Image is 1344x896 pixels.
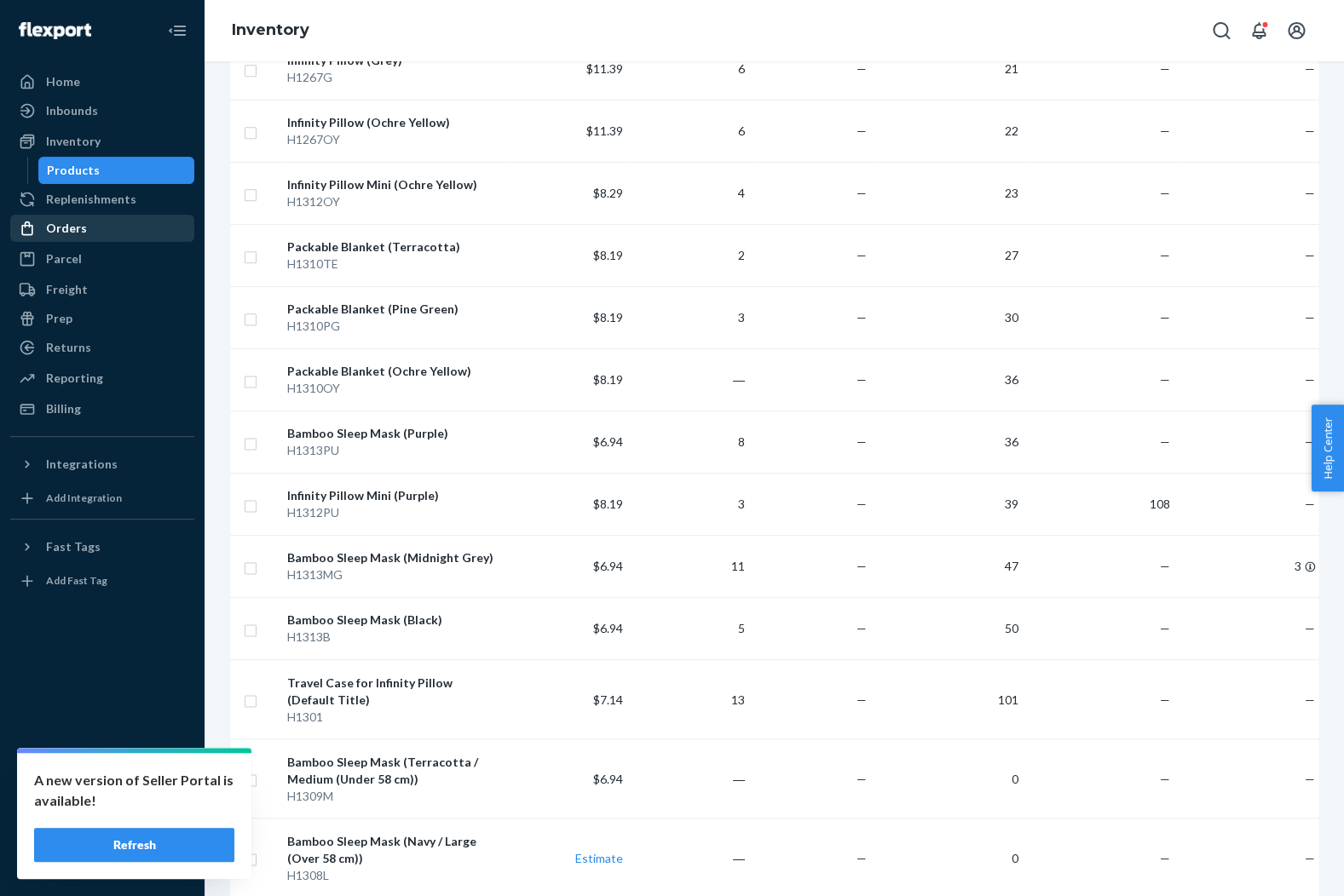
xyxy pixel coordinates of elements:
[10,395,194,422] a: Billing
[287,708,501,725] div: H1301
[586,61,623,76] span: $11.39
[287,256,501,273] div: H1310TE
[46,456,118,473] div: Integrations
[873,37,1024,100] td: 21
[38,157,195,184] a: Products
[287,176,501,193] div: Infinity Pillow Mini (Ochre Yellow)
[856,310,866,325] span: —
[873,286,1024,348] td: 30
[856,186,866,200] span: —
[232,20,309,39] a: Inventory
[856,372,866,387] span: —
[218,6,323,55] ol: breadcrumbs
[630,738,752,818] td: ―
[1160,248,1170,262] span: —
[856,434,866,449] span: —
[46,250,82,267] div: Parcel
[287,487,501,504] div: Infinity Pillow Mini (Purple)
[10,533,194,560] button: Fast Tags
[10,334,194,361] a: Returns
[630,162,752,224] td: 4
[10,451,194,478] button: Integrations
[1311,405,1344,491] span: Help Center
[34,828,234,862] button: Refresh
[287,363,501,380] div: Packable Blanket (Ochre Yellow)
[856,123,866,138] span: —
[287,832,501,866] div: Bamboo Sleep Mask (Navy / Large (Over 58 cm))
[10,186,194,213] a: Replenishments
[1160,372,1170,387] span: —
[1305,186,1315,200] span: —
[873,597,1024,659] td: 50
[287,193,501,210] div: H1312OY
[593,497,623,511] span: $8.19
[593,559,623,573] span: $6.94
[1160,310,1170,325] span: —
[1279,14,1313,48] button: Open account menu
[287,380,501,397] div: H1310OY
[630,597,752,659] td: 5
[46,220,87,237] div: Orders
[46,491,122,505] div: Add Integration
[575,850,623,864] a: Estimate
[1305,123,1315,138] span: —
[1160,123,1170,138] span: —
[46,400,81,417] div: Billing
[593,186,623,200] span: $8.29
[10,567,194,594] a: Add Fast Tag
[19,22,91,39] img: Flexport logo
[856,771,866,785] span: —
[47,162,100,179] div: Products
[1160,559,1170,573] span: —
[593,310,623,325] span: $8.19
[630,286,752,348] td: 3
[10,848,194,876] button: Give Feedback
[593,434,623,449] span: $6.94
[630,100,752,162] td: 6
[1305,248,1315,262] span: —
[856,248,866,262] span: —
[160,14,194,48] button: Close Navigation
[1305,372,1315,387] span: —
[1305,61,1315,76] span: —
[10,215,194,242] a: Orders
[873,738,1024,818] td: 0
[630,473,752,535] td: 3
[630,411,752,473] td: 8
[287,787,501,804] div: H1309M
[630,659,752,738] td: 13
[10,128,194,155] a: Inventory
[873,473,1024,535] td: 39
[287,674,501,708] div: Travel Case for Infinity Pillow (Default Title)
[287,69,501,86] div: H1267G
[287,549,501,566] div: Bamboo Sleep Mask (Midnight Grey)
[1305,621,1315,635] span: —
[287,425,501,442] div: Bamboo Sleep Mask (Purple)
[10,245,194,273] a: Parcel
[46,573,107,588] div: Add Fast Tag
[856,497,866,511] span: —
[46,191,136,208] div: Replenishments
[873,348,1024,411] td: 36
[630,535,752,597] td: 11
[593,248,623,262] span: $8.19
[630,224,752,286] td: 2
[1160,61,1170,76] span: —
[10,819,194,847] a: Help Center
[46,370,103,387] div: Reporting
[46,281,88,298] div: Freight
[10,305,194,332] a: Prep
[46,538,101,555] div: Fast Tags
[1305,771,1315,785] span: —
[856,621,866,635] span: —
[1160,850,1170,864] span: —
[34,770,234,811] p: A new version of Seller Portal is available!
[873,411,1024,473] td: 36
[46,133,101,150] div: Inventory
[1204,14,1238,48] button: Open Search Box
[873,659,1024,738] td: 101
[287,753,501,787] div: Bamboo Sleep Mask (Terracotta / Medium (Under 58 cm))
[856,61,866,76] span: —
[10,68,194,95] a: Home
[287,442,501,459] div: H1313PU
